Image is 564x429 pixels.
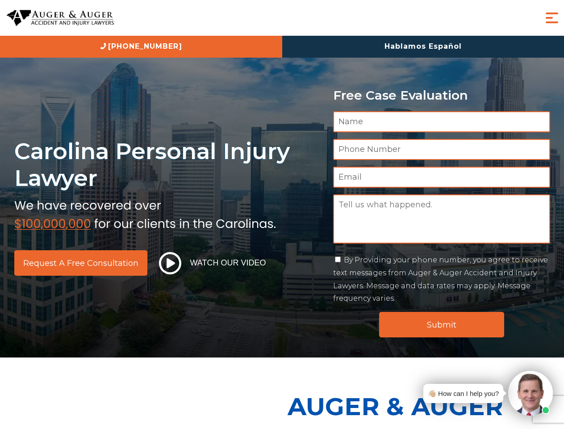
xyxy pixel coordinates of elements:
[333,111,550,132] input: Name
[23,259,138,267] span: Request a Free Consultation
[156,252,269,275] button: Watch Our Video
[333,88,550,102] p: Free Case Evaluation
[14,196,276,230] img: sub text
[543,9,561,27] button: Menu
[14,250,147,276] a: Request a Free Consultation
[333,167,550,188] input: Email
[288,384,559,429] p: Auger & Auger
[379,312,504,337] input: Submit
[333,256,548,303] label: By Providing your phone number, you agree to receive text messages from Auger & Auger Accident an...
[333,139,550,160] input: Phone Number
[508,371,553,416] img: Intaker widget Avatar
[7,10,114,26] img: Auger & Auger Accident and Injury Lawyers Logo
[428,387,499,400] div: 👋🏼 How can I help you?
[14,138,322,192] h1: Carolina Personal Injury Lawyer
